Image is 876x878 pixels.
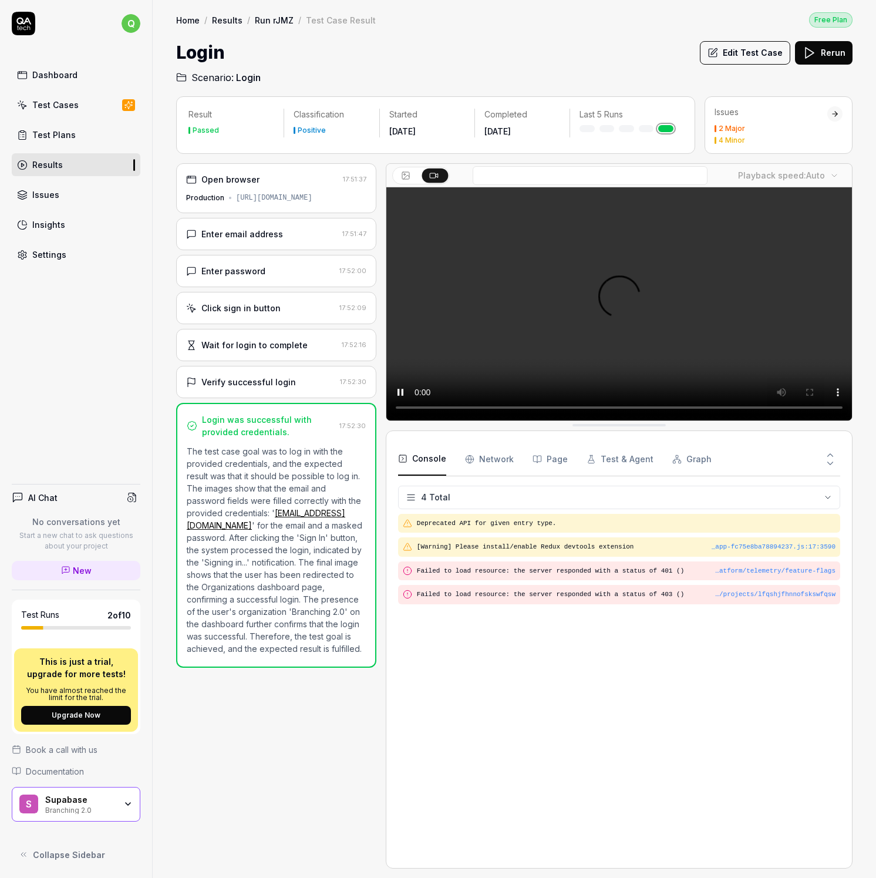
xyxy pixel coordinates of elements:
a: Run rJMZ [255,14,294,26]
div: Issues [32,189,59,201]
span: Collapse Sidebar [33,849,105,861]
div: Open browser [201,173,260,186]
p: The test case goal was to log in with the provided credentials, and the expected result was that ... [187,445,366,655]
a: Results [212,14,242,26]
div: Enter password [201,265,265,277]
a: Test Cases [12,93,140,116]
div: Enter email address [201,228,283,240]
div: / [298,14,301,26]
div: / [204,14,207,26]
p: No conversations yet [12,516,140,528]
a: Scenario:Login [176,70,261,85]
div: Playback speed: [738,169,825,181]
h4: AI Chat [28,492,58,504]
div: Positive [298,127,326,134]
pre: Failed to load resource: the server responded with a status of 401 () [417,624,835,634]
p: Last 5 Runs [579,109,673,120]
p: This is just a trial, upgrade for more tests! [21,655,131,680]
span: 2 of 10 [107,609,131,621]
div: Dashboard [32,69,78,81]
p: Classification [294,109,369,120]
time: 17:52:09 [339,304,366,312]
button: Console [398,501,446,534]
time: 17:52:16 [342,341,366,349]
time: 17:52:30 [339,422,366,430]
div: / [247,14,250,26]
div: Login was successful with provided credentials. [202,413,335,438]
div: 2 Major [719,125,745,132]
pre: [Warning] Please install/enable Redux devtools extension [417,600,835,610]
div: Verify successful login [201,376,296,388]
a: New [12,561,140,580]
a: Documentation [12,765,140,778]
button: Network [465,501,514,534]
button: Edit Test Case [700,41,790,65]
div: Passed [193,127,219,134]
button: Collapse Sidebar [12,843,140,866]
div: 4 Minor [719,137,745,144]
a: Book a call with us [12,744,140,756]
a: Dashboard [12,63,140,86]
button: Free Plan [809,12,853,28]
time: 17:52:00 [339,267,366,275]
div: Results [32,159,63,171]
button: Rerun [795,41,853,65]
p: Result [188,109,274,120]
span: Book a call with us [26,744,97,756]
div: _app-fc75e8ba78894237.js : 17 : 3590 [712,600,835,610]
div: Issues [715,106,827,118]
h1: Login [176,39,225,66]
time: [DATE] [484,126,511,136]
time: 17:51:47 [342,230,366,238]
button: SSupabaseBranching 2.0 [12,787,140,822]
div: Wait for login to complete [201,339,308,351]
button: …/projects/lfqshjfhnnofskswfqsw [715,648,835,658]
div: Test Cases [32,99,79,111]
div: Settings [32,248,66,261]
a: Home [176,14,200,26]
div: Test Case Result [306,14,376,26]
div: Branching 2.0 [45,805,116,814]
h5: Test Runs [21,610,59,620]
button: Test & Agent [587,501,653,534]
a: Insights [12,213,140,236]
button: Graph [672,501,712,534]
button: Upgrade Now [21,706,131,725]
time: 17:51:37 [343,175,366,183]
a: Test Plans [12,123,140,146]
div: [URL][DOMAIN_NAME] [236,193,312,203]
pre: Deprecated API for given entry type. [417,577,835,587]
p: Start a new chat to ask questions about your project [12,530,140,551]
p: Completed [484,109,560,120]
span: q [122,14,140,33]
button: Page [533,501,568,534]
button: …atform/telemetry/feature-flags [715,624,835,634]
p: Started [389,109,465,120]
button: _app-fc75e8ba78894237.js:17:3590 [712,600,835,610]
span: S [19,795,38,813]
div: Supabase [45,795,116,805]
a: Settings [12,243,140,266]
pre: Failed to load resource: the server responded with a status of 403 () [417,648,835,658]
a: Issues [12,183,140,206]
time: 17:52:30 [340,378,366,386]
div: Click sign in button [201,302,281,314]
button: q [122,12,140,35]
div: Production [186,193,224,203]
a: Results [12,153,140,176]
time: [DATE] [389,126,416,136]
span: Documentation [26,765,84,778]
div: Test Plans [32,129,76,141]
span: Scenario: [189,70,234,85]
span: Login [236,70,261,85]
span: New [73,564,92,577]
div: Insights [32,218,65,231]
p: You have almost reached the limit for the trial. [21,687,131,701]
